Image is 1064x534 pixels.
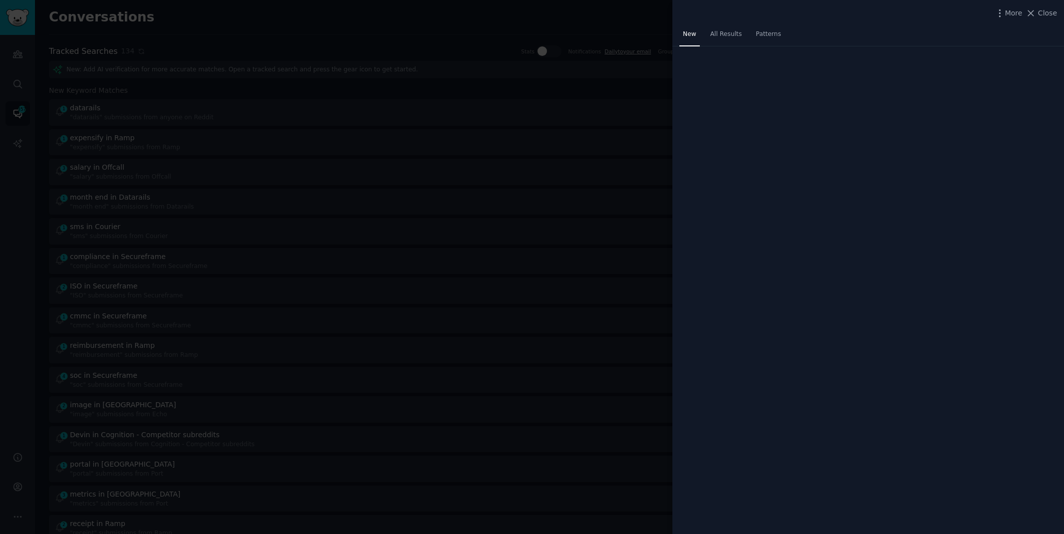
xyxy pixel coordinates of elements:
[683,30,696,39] span: New
[1026,8,1057,18] button: Close
[710,30,742,39] span: All Results
[679,26,700,47] a: New
[995,8,1023,18] button: More
[752,26,784,47] a: Patterns
[756,30,781,39] span: Patterns
[1038,8,1057,18] span: Close
[707,26,745,47] a: All Results
[1005,8,1023,18] span: More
